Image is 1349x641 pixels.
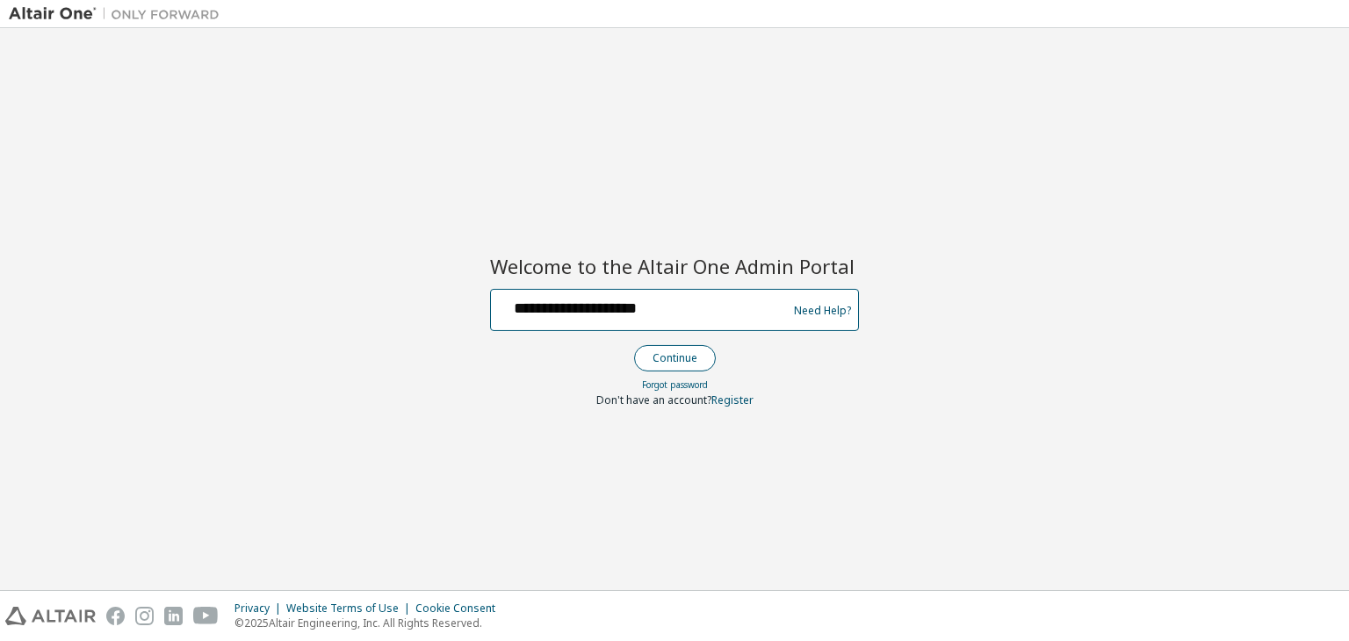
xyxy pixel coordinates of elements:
img: linkedin.svg [164,607,183,625]
img: instagram.svg [135,607,154,625]
img: youtube.svg [193,607,219,625]
a: Need Help? [794,310,851,311]
div: Cookie Consent [415,601,506,616]
a: Forgot password [642,378,708,391]
img: altair_logo.svg [5,607,96,625]
div: Privacy [234,601,286,616]
p: © 2025 Altair Engineering, Inc. All Rights Reserved. [234,616,506,630]
button: Continue [634,345,716,371]
img: facebook.svg [106,607,125,625]
h2: Welcome to the Altair One Admin Portal [490,254,859,278]
a: Register [711,393,754,407]
span: Don't have an account? [596,393,711,407]
img: Altair One [9,5,228,23]
div: Website Terms of Use [286,601,415,616]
